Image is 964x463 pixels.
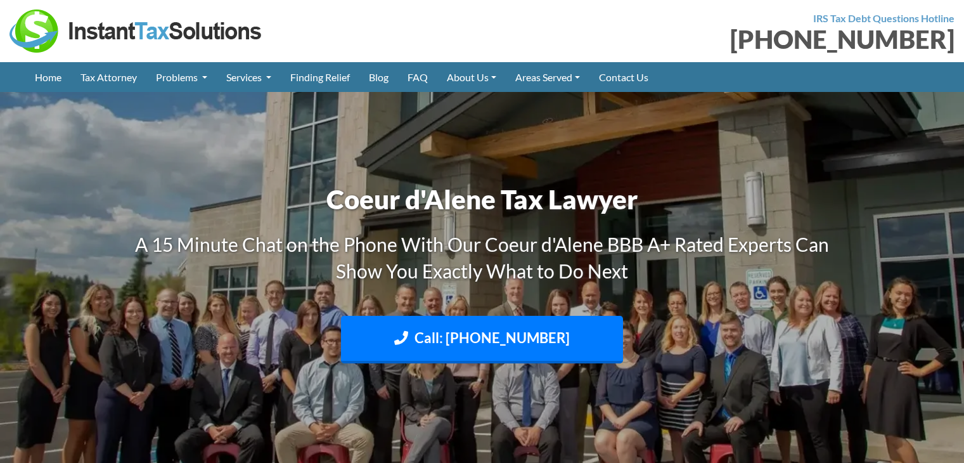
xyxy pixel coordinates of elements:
a: Blog [359,62,398,92]
img: Instant Tax Solutions Logo [10,10,263,53]
h3: A 15 Minute Chat on the Phone With Our Coeur d'Alene BBB A+ Rated Experts Can Show You Exactly Wh... [131,231,834,284]
div: [PHONE_NUMBER] [492,27,955,52]
a: Tax Attorney [71,62,146,92]
a: Problems [146,62,217,92]
a: Instant Tax Solutions Logo [10,23,263,36]
a: Home [25,62,71,92]
a: Areas Served [506,62,589,92]
strong: IRS Tax Debt Questions Hotline [813,12,954,24]
a: Services [217,62,281,92]
a: Contact Us [589,62,658,92]
h1: Coeur d'Alene Tax Lawyer [131,181,834,218]
a: FAQ [398,62,437,92]
a: Call: [PHONE_NUMBER] [341,316,623,363]
a: About Us [437,62,506,92]
a: Finding Relief [281,62,359,92]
